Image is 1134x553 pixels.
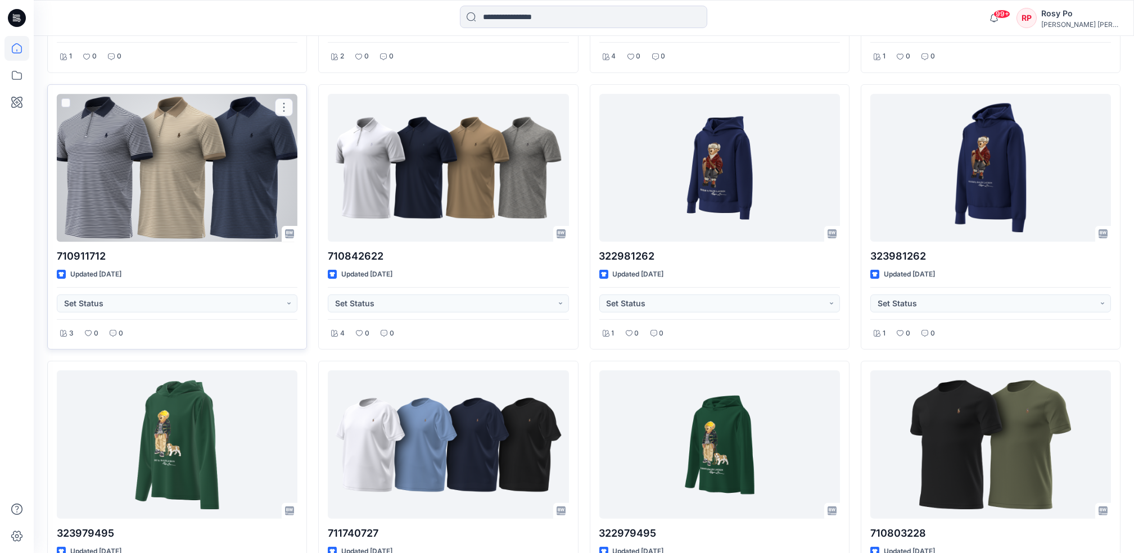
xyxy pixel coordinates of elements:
p: 3 [69,328,74,339]
a: 711740727 [328,370,568,518]
p: 322979495 [599,525,840,541]
a: 322979495 [599,370,840,518]
p: 0 [635,328,639,339]
div: Rosy Po [1041,7,1120,20]
p: 0 [119,328,123,339]
p: 0 [117,51,121,62]
p: 1 [883,328,885,339]
a: 710803228 [870,370,1111,518]
p: 0 [364,51,369,62]
a: 322981262 [599,94,840,242]
span: 99+ [993,10,1010,19]
p: 0 [636,51,641,62]
p: 0 [94,328,98,339]
p: 322981262 [599,248,840,264]
p: 0 [389,51,394,62]
p: 323979495 [57,525,297,541]
p: 4 [340,328,345,339]
p: 710911712 [57,248,297,264]
p: 0 [659,328,664,339]
p: 710803228 [870,525,1111,541]
p: 1 [612,328,615,339]
p: 1 [883,51,885,62]
p: 0 [930,328,935,339]
p: Updated [DATE] [341,269,392,280]
p: Updated [DATE] [613,269,664,280]
p: 4 [612,51,616,62]
p: 0 [390,328,394,339]
p: 0 [906,51,910,62]
p: 0 [930,51,935,62]
a: 323979495 [57,370,297,518]
a: 710911712 [57,94,297,242]
p: 2 [340,51,344,62]
p: Updated [DATE] [70,269,121,280]
p: 711740727 [328,525,568,541]
p: 710842622 [328,248,568,264]
div: RP [1016,8,1037,28]
p: Updated [DATE] [884,269,935,280]
p: 0 [906,328,910,339]
div: [PERSON_NAME] [PERSON_NAME] [1041,20,1120,29]
p: 1 [69,51,72,62]
p: 0 [365,328,369,339]
a: 323981262 [870,94,1111,242]
a: 710842622 [328,94,568,242]
p: 0 [92,51,97,62]
p: 0 [661,51,666,62]
p: 323981262 [870,248,1111,264]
